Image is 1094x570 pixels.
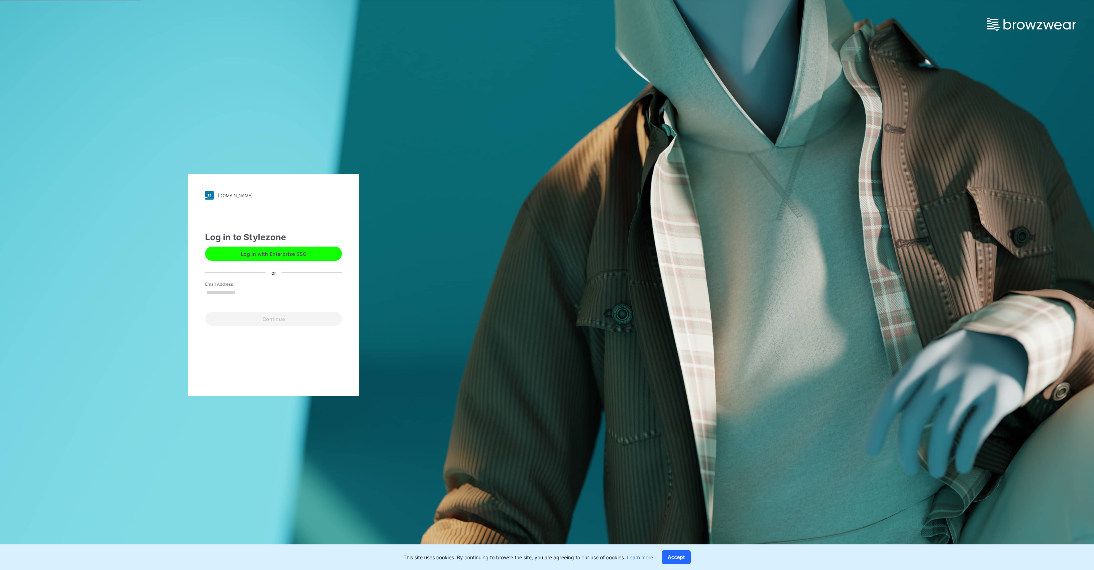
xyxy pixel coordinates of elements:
p: This site uses cookies. By continuing to browse the site, you are agreeing to our use of cookies. [403,554,653,561]
button: Accept [662,550,691,564]
img: stylezone-logo.562084cfcfab977791bfbf7441f1a819.svg [205,191,214,200]
a: [DOMAIN_NAME] [205,191,342,200]
label: Email Address [205,281,255,287]
div: Log in to Stylezone [205,231,342,244]
img: browzwear-logo.e42bd6dac1945053ebaf764b6aa21510.svg [987,18,1076,31]
div: or [266,269,282,276]
div: [DOMAIN_NAME] [218,193,252,198]
button: Log in with Enterprise SSO [205,247,342,261]
a: Learn more [627,554,653,560]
